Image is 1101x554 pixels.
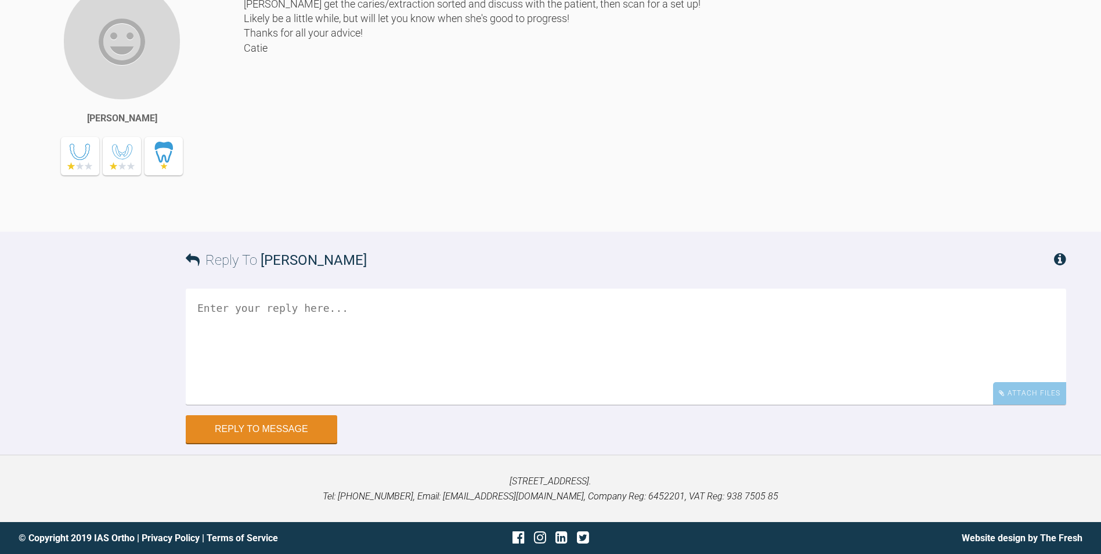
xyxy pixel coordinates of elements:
button: Reply to Message [186,415,337,443]
div: [PERSON_NAME] [87,111,157,126]
span: [PERSON_NAME] [261,252,367,268]
a: Website design by The Fresh [962,533,1082,544]
div: © Copyright 2019 IAS Ortho | | [19,531,373,546]
p: [STREET_ADDRESS]. Tel: [PHONE_NUMBER], Email: [EMAIL_ADDRESS][DOMAIN_NAME], Company Reg: 6452201,... [19,474,1082,503]
a: Privacy Policy [142,533,200,544]
a: Terms of Service [207,533,278,544]
div: Attach Files [993,382,1066,405]
h3: Reply To [186,249,367,271]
